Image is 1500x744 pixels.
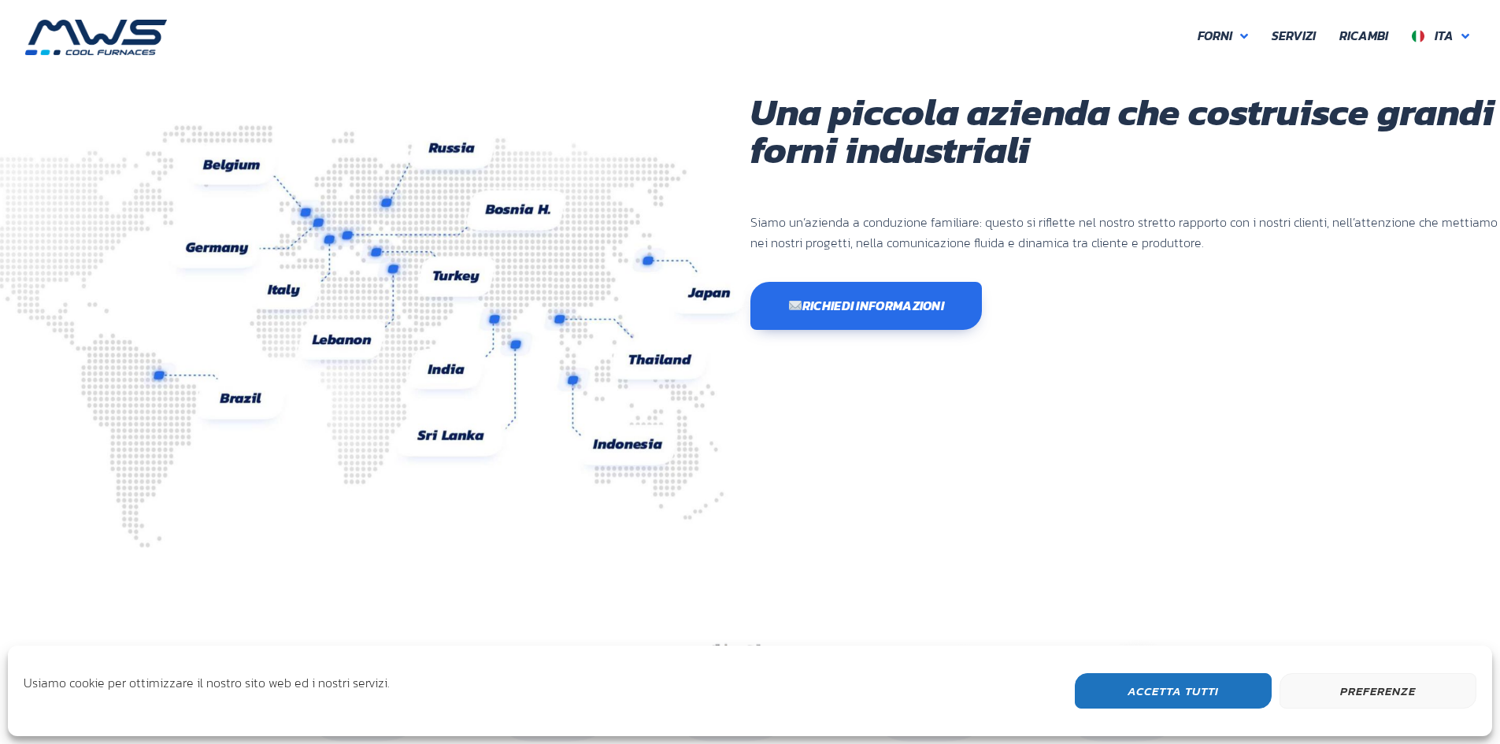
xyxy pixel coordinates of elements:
button: Preferenze [1280,673,1476,709]
span: Ricambi [1339,26,1388,46]
img: MWS s.r.l. [25,20,167,55]
span: Servizi [1272,26,1316,46]
img: ✉️ [789,299,802,312]
button: Accetta Tutti [1075,673,1272,709]
span: Forni [1198,26,1232,46]
a: ✉️Richiedi informazioni [750,282,983,330]
span: Ita [1435,26,1454,45]
div: Usiamo cookie per ottimizzare il nostro sito web ed i nostri servizi. [24,673,390,705]
a: Forni [1186,20,1260,53]
span: Richiedi informazioni [788,299,945,312]
a: Ricambi [1328,20,1400,53]
a: Servizi [1260,20,1328,53]
a: Ita [1400,20,1481,53]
